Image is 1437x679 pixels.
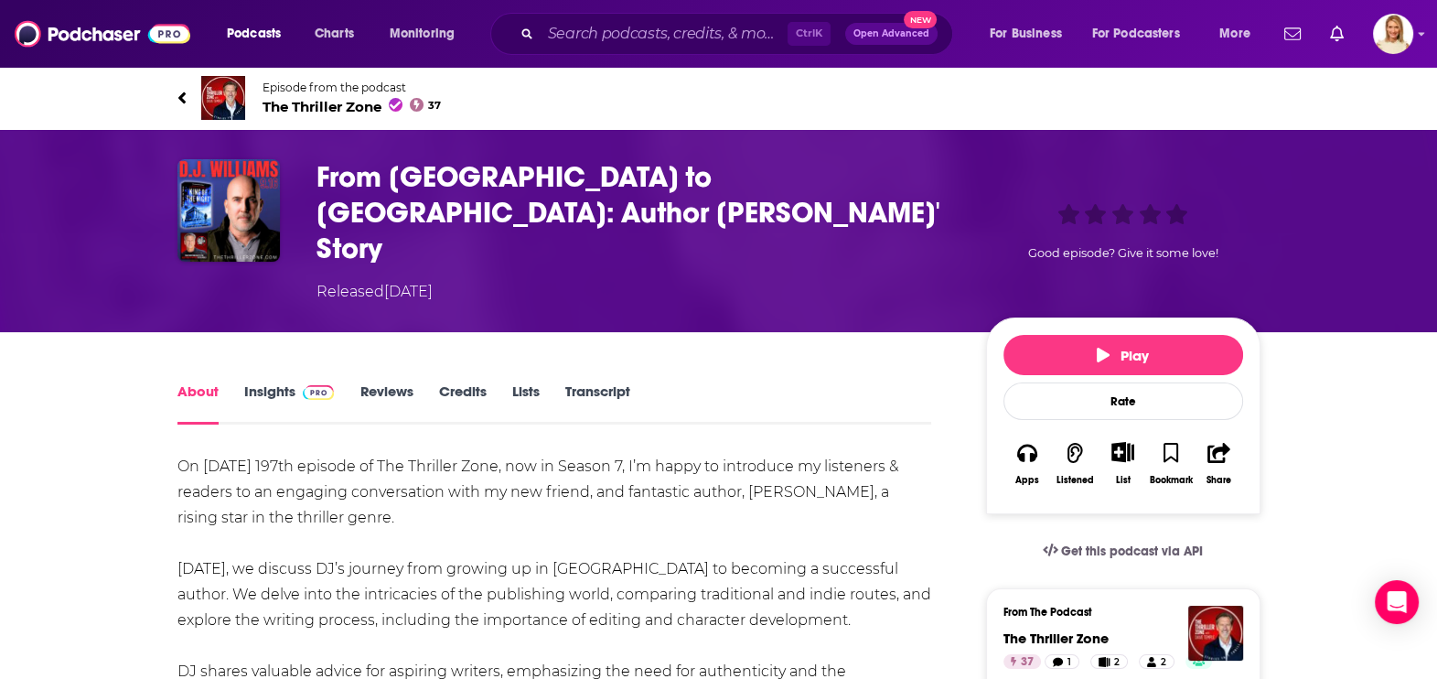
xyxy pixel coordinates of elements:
a: InsightsPodchaser Pro [244,383,335,425]
span: Ctrl K [788,22,831,46]
a: Reviews [359,383,413,425]
a: Transcript [564,383,629,425]
button: Show profile menu [1373,14,1413,54]
a: Get this podcast via API [1028,529,1218,574]
div: List [1116,474,1131,486]
a: The Thriller Zone [1003,630,1109,647]
div: Open Intercom Messenger [1375,580,1419,624]
button: open menu [1206,19,1273,48]
img: User Profile [1373,14,1413,54]
span: The Thriller Zone [263,98,442,115]
a: About [177,383,219,425]
button: Listened [1051,430,1099,497]
span: 37 [1021,653,1034,672]
input: Search podcasts, credits, & more... [541,19,788,48]
button: open menu [214,19,305,48]
button: open menu [1080,19,1206,48]
img: The Thriller Zone [1188,606,1243,661]
a: The Thriller ZoneEpisode from the podcastThe Thriller Zone37 [177,76,1260,120]
button: open menu [377,19,478,48]
a: Charts [303,19,365,48]
button: Play [1003,335,1243,375]
a: Lists [511,383,539,425]
span: Good episode? Give it some love! [1028,246,1218,260]
h3: From The Podcast [1003,606,1228,619]
button: Share [1195,430,1242,497]
a: Show notifications dropdown [1277,18,1308,49]
a: 2 [1139,654,1174,669]
button: Show More Button [1104,442,1142,462]
div: Search podcasts, credits, & more... [508,13,971,55]
div: Show More ButtonList [1099,430,1146,497]
span: Get this podcast via API [1061,544,1203,559]
span: Episode from the podcast [263,81,442,94]
button: Open AdvancedNew [845,23,938,45]
img: Podchaser - Follow, Share and Rate Podcasts [15,16,190,51]
span: Charts [315,21,354,47]
span: 2 [1161,653,1166,672]
span: 1 [1067,653,1071,672]
span: Open Advanced [853,29,929,38]
span: New [904,11,937,28]
span: Play [1097,347,1149,364]
span: 2 [1114,653,1120,672]
button: open menu [977,19,1085,48]
a: 1 [1045,654,1079,669]
div: Released [DATE] [316,281,433,303]
img: Podchaser Pro [303,385,335,400]
div: Bookmark [1149,475,1192,486]
span: Logged in as leannebush [1373,14,1413,54]
span: For Business [990,21,1062,47]
div: Rate [1003,383,1243,420]
div: Apps [1015,475,1039,486]
a: Show notifications dropdown [1323,18,1351,49]
img: The Thriller Zone [201,76,245,120]
span: For Podcasters [1092,21,1180,47]
a: Credits [438,383,486,425]
a: 37 [1003,654,1041,669]
a: 2 [1090,654,1128,669]
button: Apps [1003,430,1051,497]
span: Monitoring [390,21,455,47]
span: Podcasts [227,21,281,47]
img: From Hong Kong to Hollywood: Author DJ Williams' Story [177,159,280,262]
span: More [1219,21,1250,47]
button: Bookmark [1147,430,1195,497]
h1: From Hong Kong to Hollywood: Author DJ Williams' Story [316,159,957,266]
div: Listened [1056,475,1094,486]
span: 37 [428,102,441,110]
div: Share [1206,475,1231,486]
